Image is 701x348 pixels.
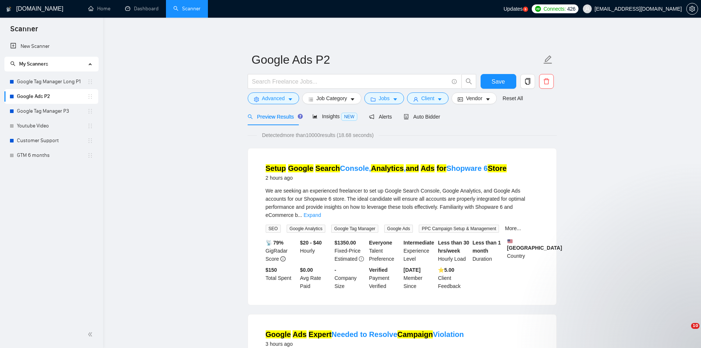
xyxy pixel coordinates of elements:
b: Everyone [369,240,392,246]
span: user [585,6,590,11]
span: Google Tag Manager [331,225,378,233]
b: ⭐️ 5.00 [438,267,454,273]
b: Intermediate [404,240,434,246]
div: Total Spent [264,266,299,290]
mark: Expert [309,330,332,338]
a: searchScanner [173,6,201,12]
span: Advanced [262,94,285,102]
span: edit [543,55,553,64]
mark: Google [288,164,314,172]
b: 📡 79% [266,240,284,246]
span: holder [87,94,93,99]
span: delete [539,78,553,85]
span: NEW [341,113,357,121]
mark: Ads [421,164,435,172]
a: Customer Support [17,133,87,148]
mark: Ads [293,330,307,338]
span: caret-down [393,96,398,102]
div: Experience Level [402,239,437,263]
span: Auto Bidder [404,114,440,120]
span: PPC Campaign Setup & Management [419,225,499,233]
a: Google Tag Manager P3 [17,104,87,119]
span: Detected more than 10000 results (18.68 seconds) [257,131,379,139]
span: My Scanners [19,61,48,67]
b: Verified [369,267,388,273]
mark: Analytics [371,164,404,172]
div: Payment Verified [368,266,402,290]
span: holder [87,138,93,144]
div: Member Since [402,266,437,290]
b: Less than 1 month [472,240,501,254]
div: Country [506,239,540,263]
li: Google Tag Manager P3 [4,104,98,119]
img: 🇺🇸 [507,239,513,244]
a: Google Tag Manager Long P1 [17,74,87,89]
a: setting [686,6,698,12]
a: New Scanner [10,39,92,54]
text: 5 [524,8,526,11]
a: GTM 6 months [17,148,87,163]
b: $ 150 [266,267,277,273]
span: 10 [691,323,700,329]
div: Hourly Load [436,239,471,263]
span: Google Analytics [287,225,325,233]
span: exclamation-circle [359,256,364,261]
span: bars [308,96,314,102]
div: Duration [471,239,506,263]
button: delete [539,74,554,89]
input: Search Freelance Jobs... [252,77,449,86]
mark: Search [315,164,340,172]
span: folder [371,96,376,102]
b: [GEOGRAPHIC_DATA] [507,239,562,251]
span: Jobs [379,94,390,102]
span: Updates [503,6,523,12]
a: Setup Google SearchConsole,Analytics,and Ads forShopware 6Store [266,164,507,172]
a: dashboardDashboard [125,6,159,12]
b: - [334,267,336,273]
div: GigRadar Score [264,239,299,263]
button: idcardVendorcaret-down [452,92,496,104]
span: double-left [88,331,95,338]
span: holder [87,108,93,114]
span: Job Category [316,94,347,102]
b: $ 1350.00 [334,240,356,246]
div: Hourly [298,239,333,263]
button: setting [686,3,698,15]
span: holder [87,79,93,85]
span: user [413,96,418,102]
div: Talent Preference [368,239,402,263]
div: Fixed-Price [333,239,368,263]
a: Google Ads ExpertNeeded to ResolveCampaignViolation [266,330,464,338]
li: Google Ads P2 [4,89,98,104]
span: Client [421,94,435,102]
mark: Campaign [397,330,433,338]
b: [DATE] [404,267,421,273]
span: search [10,61,15,66]
button: barsJob Categorycaret-down [302,92,361,104]
button: Save [481,74,516,89]
span: caret-down [288,96,293,102]
li: GTM 6 months [4,148,98,163]
span: setting [254,96,259,102]
span: info-circle [452,79,457,84]
span: info-circle [280,256,286,261]
mark: Google [266,330,291,338]
a: Google Ads P2 [17,89,87,104]
mark: Setup [266,164,286,172]
span: My Scanners [10,61,48,67]
span: caret-down [437,96,442,102]
button: userClientcaret-down [407,92,449,104]
span: Vendor [466,94,482,102]
a: homeHome [88,6,110,12]
button: copy [520,74,535,89]
span: holder [87,152,93,158]
div: Client Feedback [436,266,471,290]
mark: and [406,164,419,172]
button: folderJobscaret-down [364,92,404,104]
span: Estimated [334,256,357,262]
button: search [461,74,476,89]
b: $20 - $40 [300,240,322,246]
img: logo [6,3,11,15]
span: Insights [312,113,357,119]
